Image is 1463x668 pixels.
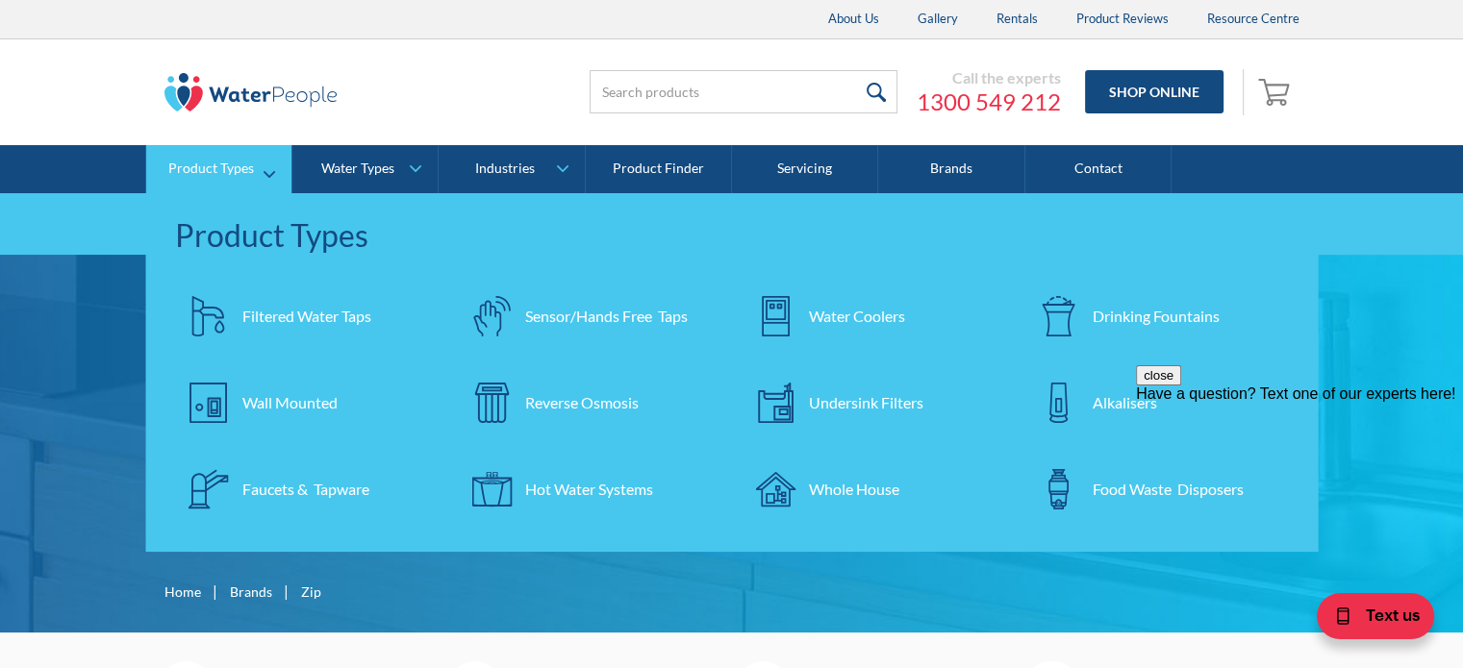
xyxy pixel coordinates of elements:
[242,391,338,414] div: Wall Mounted
[474,161,534,177] div: Industries
[525,305,688,328] div: Sensor/Hands Free Taps
[878,145,1024,193] a: Brands
[1085,70,1223,113] a: Shop Online
[586,145,732,193] a: Product Finder
[742,283,1006,350] a: Water Coolers
[242,478,369,501] div: Faucets & Tapware
[1093,478,1244,501] div: Food Waste Disposers
[458,456,722,523] a: Hot Water Systems
[1253,69,1299,115] a: Open empty cart
[292,145,438,193] a: Water Types
[742,456,1006,523] a: Whole House
[175,283,440,350] a: Filtered Water Taps
[301,581,321,602] div: Zip
[525,478,653,501] div: Hot Water Systems
[1025,456,1290,523] a: Food Waste Disposers
[321,161,394,177] div: Water Types
[525,391,639,414] div: Reverse Osmosis
[1258,76,1295,107] img: shopping cart
[175,456,440,523] a: Faucets & Tapware
[282,580,291,603] div: |
[1025,283,1290,350] a: Drinking Fountains
[809,305,905,328] div: Water Coolers
[146,145,291,193] a: Product Types
[164,581,201,602] a: Home
[439,145,584,193] a: Industries
[458,283,722,350] a: Sensor/Hands Free Taps
[809,391,923,414] div: Undersink Filters
[230,581,272,602] a: Brands
[458,369,722,436] a: Reverse Osmosis
[590,70,897,113] input: Search products
[1025,369,1290,436] a: Alkalisers
[242,305,371,328] div: Filtered Water Taps
[917,87,1061,116] a: 1300 549 212
[1136,365,1463,596] iframe: podium webchat widget prompt
[1093,391,1157,414] div: Alkalisers
[175,212,1290,259] div: Product Types
[1271,572,1463,668] iframe: podium webchat widget bubble
[168,161,254,177] div: Product Types
[742,369,1006,436] a: Undersink Filters
[164,73,338,111] img: The Water People
[732,145,878,193] a: Servicing
[1025,145,1172,193] a: Contact
[211,580,220,603] div: |
[175,369,440,436] a: Wall Mounted
[146,193,1319,552] nav: Product Types
[809,478,899,501] div: Whole House
[917,68,1061,87] div: Call the experts
[1093,305,1220,328] div: Drinking Fountains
